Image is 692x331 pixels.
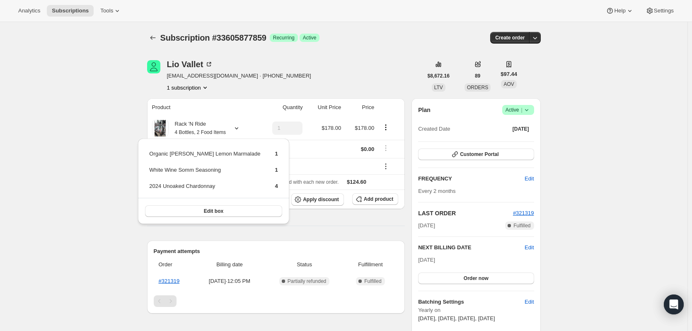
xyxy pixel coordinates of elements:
button: $8,672.16 [423,70,455,82]
span: Analytics [18,7,40,14]
nav: Pagination [154,295,399,307]
span: $97.44 [501,70,517,78]
span: AOV [503,81,514,87]
button: #321319 [513,209,534,217]
span: 4 [275,183,278,189]
span: [EMAIL_ADDRESS][DOMAIN_NAME] · [PHONE_NUMBER] [167,72,311,80]
span: Fulfilled [364,278,381,285]
button: Settings [641,5,679,17]
span: $0.00 [361,146,375,152]
button: Analytics [13,5,45,17]
span: Status [266,260,342,269]
span: Order now [464,275,489,282]
td: Organic [PERSON_NAME] Lemon Marmalade [149,149,261,165]
span: $178.00 [355,125,374,131]
button: Tools [95,5,126,17]
th: Price [344,98,377,117]
span: Add product [364,196,393,202]
span: Create order [495,34,525,41]
button: Product actions [379,123,392,132]
div: Rack 'N Ride [169,120,226,136]
span: 1 [275,151,278,157]
span: Every 2 months [418,188,455,194]
span: $8,672.16 [428,73,450,79]
span: Edit [525,175,534,183]
h6: Batching Settings [418,298,525,306]
span: 89 [475,73,480,79]
span: $178.00 [322,125,341,131]
span: Active [506,106,531,114]
span: Customer Portal [460,151,498,158]
a: #321319 [159,278,180,284]
button: Edit [520,295,539,309]
span: [DATE] [418,221,435,230]
div: Lio Vallet [167,60,213,68]
button: Create order [490,32,530,44]
span: Fulfillment [348,260,394,269]
span: Apply discount [303,196,339,203]
span: Tools [100,7,113,14]
button: 89 [470,70,485,82]
span: Subscriptions [52,7,89,14]
span: Created Date [418,125,450,133]
button: Edit [525,243,534,252]
span: Recurring [273,34,295,41]
td: White Wine Somm Seasoning [149,165,261,181]
h2: Plan [418,106,431,114]
span: Yearly on [418,306,534,314]
span: Edit box [204,208,223,214]
span: Settings [654,7,674,14]
td: 2024 Unoaked Chardonnay [149,182,261,197]
button: Add product [352,193,398,205]
button: Subscriptions [147,32,159,44]
span: Billing date [198,260,261,269]
button: Edit box [145,205,282,217]
button: Subscriptions [47,5,94,17]
span: Subscription #33605877859 [160,33,266,42]
span: ORDERS [467,85,488,90]
button: Apply discount [291,193,344,206]
button: Product actions [167,83,209,92]
button: Customer Portal [418,148,534,160]
h2: Payment attempts [154,247,399,256]
span: | [521,107,522,113]
span: [DATE] · 12:05 PM [198,277,261,285]
span: [DATE], [DATE], [DATE], [DATE] [418,315,495,321]
div: Open Intercom Messenger [664,294,684,314]
th: Unit Price [305,98,344,117]
th: Product [147,98,258,117]
button: [DATE] [508,123,534,135]
button: Help [601,5,639,17]
button: Shipping actions [379,144,392,153]
th: Order [154,256,196,274]
h2: NEXT BILLING DATE [418,243,525,252]
small: 4 Bottles, 2 Food Items [175,129,226,135]
span: [DATE] [418,257,435,263]
span: Active [303,34,317,41]
button: Edit [520,172,539,185]
span: 1 [275,167,278,173]
span: LTV [434,85,443,90]
span: Edit [525,298,534,306]
a: #321319 [513,210,534,216]
span: Lio Vallet [147,60,160,73]
span: Fulfilled [513,222,530,229]
h2: FREQUENCY [418,175,525,183]
span: Help [614,7,625,14]
button: Order now [418,273,534,284]
h2: LAST ORDER [418,209,513,217]
span: $124.60 [347,179,366,185]
th: Quantity [257,98,305,117]
span: Partially refunded [288,278,326,285]
span: [DATE] [513,126,529,132]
